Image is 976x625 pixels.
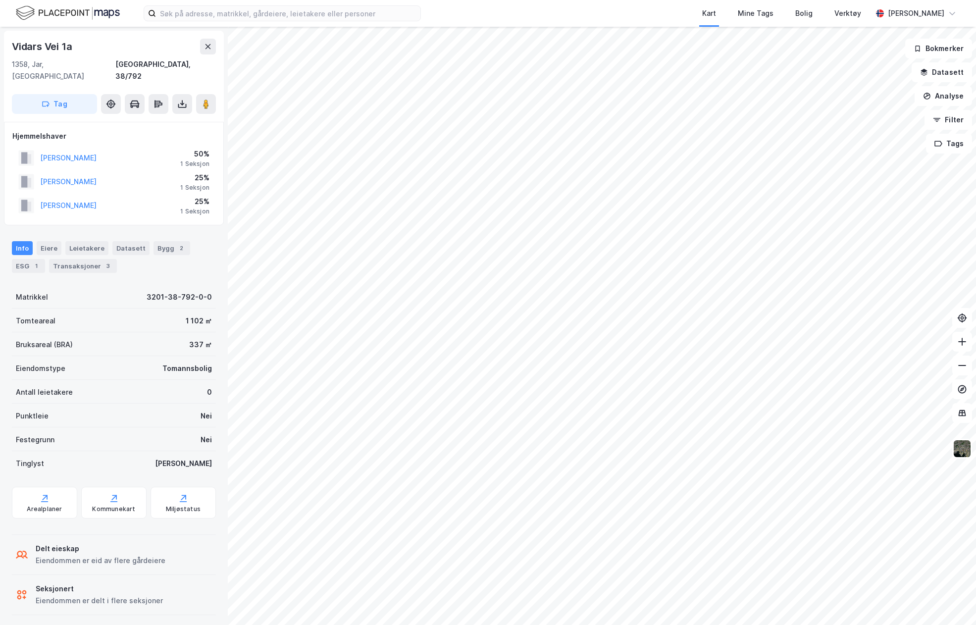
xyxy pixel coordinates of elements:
div: 3 [103,261,113,271]
div: [GEOGRAPHIC_DATA], 38/792 [115,58,216,82]
div: 0 [207,386,212,398]
div: ESG [12,259,45,273]
div: Tomteareal [16,315,55,327]
div: Antall leietakere [16,386,73,398]
div: 3201-38-792-0-0 [147,291,212,303]
div: Eiendommen er delt i flere seksjoner [36,595,163,607]
img: 9k= [953,439,972,458]
div: Miljøstatus [166,505,201,513]
div: Leietakere [65,241,108,255]
div: Matrikkel [16,291,48,303]
div: Kart [702,7,716,19]
div: 1 Seksjon [180,184,209,192]
button: Analyse [915,86,972,106]
div: Nei [201,410,212,422]
input: Søk på adresse, matrikkel, gårdeiere, leietakere eller personer [156,6,420,21]
div: Eiere [37,241,61,255]
div: Punktleie [16,410,49,422]
div: 1 Seksjon [180,208,209,215]
div: Tinglyst [16,458,44,469]
div: Hjemmelshaver [12,130,215,142]
div: Festegrunn [16,434,54,446]
div: 25% [180,196,209,208]
div: Delt eieskap [36,543,165,555]
div: 1358, Jar, [GEOGRAPHIC_DATA] [12,58,115,82]
div: 1 102 ㎡ [186,315,212,327]
button: Tags [926,134,972,154]
div: 337 ㎡ [189,339,212,351]
div: Verktøy [834,7,861,19]
div: Nei [201,434,212,446]
div: Transaksjoner [49,259,117,273]
div: [PERSON_NAME] [155,458,212,469]
div: Bygg [154,241,190,255]
div: Vidars Vei 1a [12,39,74,54]
iframe: Chat Widget [926,577,976,625]
div: Info [12,241,33,255]
div: Kommunekart [92,505,135,513]
div: 25% [180,172,209,184]
div: 50% [180,148,209,160]
div: Seksjonert [36,583,163,595]
div: Arealplaner [27,505,62,513]
div: [PERSON_NAME] [888,7,944,19]
div: 1 Seksjon [180,160,209,168]
button: Datasett [912,62,972,82]
div: Eiendomstype [16,363,65,374]
div: 2 [176,243,186,253]
button: Tag [12,94,97,114]
button: Bokmerker [905,39,972,58]
div: Tomannsbolig [162,363,212,374]
div: Kontrollprogram for chat [926,577,976,625]
img: logo.f888ab2527a4732fd821a326f86c7f29.svg [16,4,120,22]
div: Bruksareal (BRA) [16,339,73,351]
div: Datasett [112,241,150,255]
div: Mine Tags [738,7,773,19]
button: Filter [925,110,972,130]
div: Eiendommen er eid av flere gårdeiere [36,555,165,567]
div: 1 [31,261,41,271]
div: Bolig [795,7,813,19]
